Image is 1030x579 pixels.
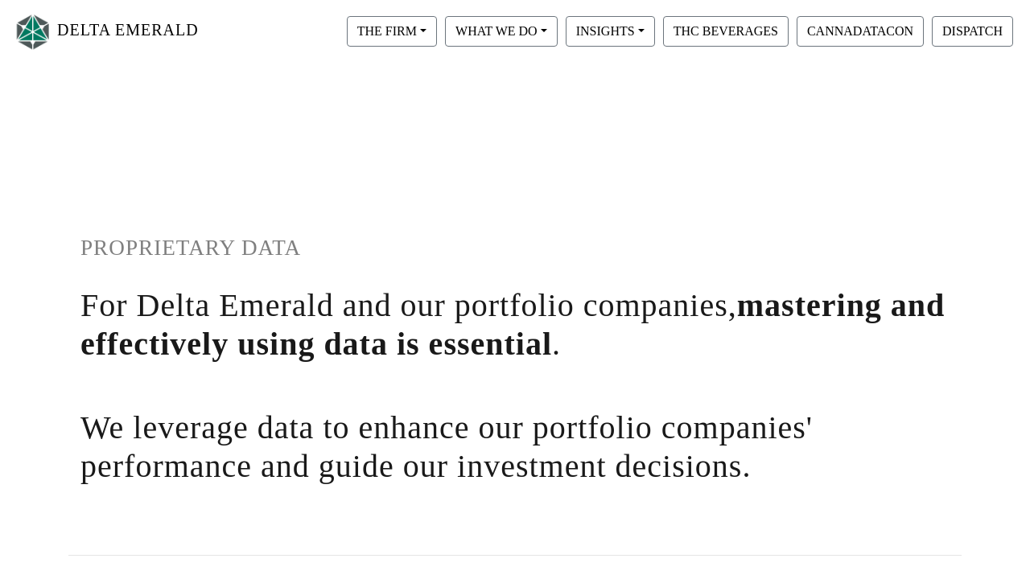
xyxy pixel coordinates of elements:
[932,16,1013,47] button: DISPATCH
[793,23,928,37] a: CANNADATACON
[445,16,558,47] button: WHAT WE DO
[80,409,950,486] h1: We leverage data to enhance our portfolio companies' performance and guide our investment decisions.
[80,235,950,261] h1: PROPRIETARY DATA
[663,16,789,47] button: THC BEVERAGES
[566,16,655,47] button: INSIGHTS
[928,23,1017,37] a: DISPATCH
[13,10,53,53] img: Logo
[80,286,950,363] h1: For Delta Emerald and our portfolio companies, .
[797,16,924,47] button: CANNADATACON
[659,23,793,37] a: THC BEVERAGES
[347,16,437,47] button: THE FIRM
[13,6,199,57] a: DELTA EMERALD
